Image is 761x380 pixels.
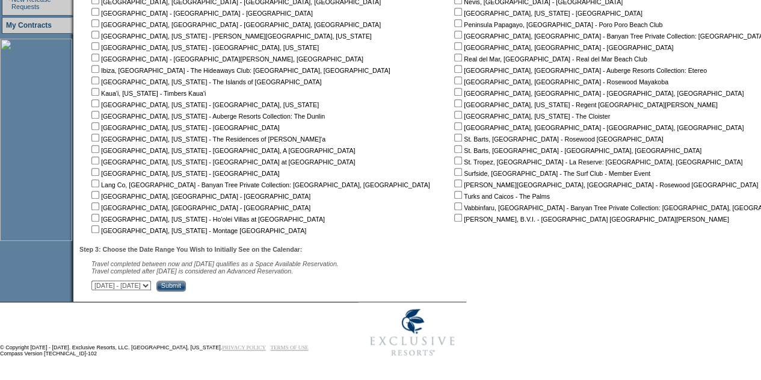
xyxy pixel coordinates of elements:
[452,113,610,120] nobr: [GEOGRAPHIC_DATA], [US_STATE] - The Cloister
[452,55,647,63] nobr: Real del Mar, [GEOGRAPHIC_DATA] - Real del Mar Beach Club
[89,216,325,223] nobr: [GEOGRAPHIC_DATA], [US_STATE] - Ho'olei Villas at [GEOGRAPHIC_DATA]
[452,101,718,108] nobr: [GEOGRAPHIC_DATA], [US_STATE] - Regent [GEOGRAPHIC_DATA][PERSON_NAME]
[89,55,363,63] nobr: [GEOGRAPHIC_DATA] - [GEOGRAPHIC_DATA][PERSON_NAME], [GEOGRAPHIC_DATA]
[89,101,319,108] nobr: [GEOGRAPHIC_DATA], [US_STATE] - [GEOGRAPHIC_DATA], [US_STATE]
[452,170,650,177] nobr: Surfside, [GEOGRAPHIC_DATA] - The Surf Club - Member Event
[452,67,707,74] nobr: [GEOGRAPHIC_DATA], [GEOGRAPHIC_DATA] - Auberge Resorts Collection: Etereo
[452,10,642,17] nobr: [GEOGRAPHIC_DATA], [US_STATE] - [GEOGRAPHIC_DATA]
[89,170,280,177] nobr: [GEOGRAPHIC_DATA], [US_STATE] - [GEOGRAPHIC_DATA]
[89,21,381,28] nobr: [GEOGRAPHIC_DATA], [GEOGRAPHIC_DATA] - [GEOGRAPHIC_DATA], [GEOGRAPHIC_DATA]
[271,344,309,350] a: TERMS OF USE
[6,21,52,30] a: My Contracts
[89,33,372,40] nobr: [GEOGRAPHIC_DATA], [US_STATE] - [PERSON_NAME][GEOGRAPHIC_DATA], [US_STATE]
[156,281,186,291] input: Submit
[89,10,313,17] nobr: [GEOGRAPHIC_DATA] - [GEOGRAPHIC_DATA] - [GEOGRAPHIC_DATA]
[452,90,744,97] nobr: [GEOGRAPHIC_DATA], [GEOGRAPHIC_DATA] - [GEOGRAPHIC_DATA], [GEOGRAPHIC_DATA]
[452,78,668,86] nobr: [GEOGRAPHIC_DATA], [GEOGRAPHIC_DATA] - Rosewood Mayakoba
[91,267,293,275] nobr: Travel completed after [DATE] is considered an Advanced Reservation.
[452,158,742,166] nobr: St. Tropez, [GEOGRAPHIC_DATA] - La Reserve: [GEOGRAPHIC_DATA], [GEOGRAPHIC_DATA]
[452,44,673,51] nobr: [GEOGRAPHIC_DATA], [GEOGRAPHIC_DATA] - [GEOGRAPHIC_DATA]
[359,302,466,363] img: Exclusive Resorts
[222,344,266,350] a: PRIVACY POLICY
[79,246,302,253] b: Step 3: Choose the Date Range You Wish to Initially See on the Calendar:
[89,147,355,154] nobr: [GEOGRAPHIC_DATA], [US_STATE] - [GEOGRAPHIC_DATA], A [GEOGRAPHIC_DATA]
[89,135,325,143] nobr: [GEOGRAPHIC_DATA], [US_STATE] - The Residences of [PERSON_NAME]'a
[89,181,430,188] nobr: Lang Co, [GEOGRAPHIC_DATA] - Banyan Tree Private Collection: [GEOGRAPHIC_DATA], [GEOGRAPHIC_DATA]
[89,90,206,97] nobr: Kaua'i, [US_STATE] - Timbers Kaua'i
[89,193,310,200] nobr: [GEOGRAPHIC_DATA], [GEOGRAPHIC_DATA] - [GEOGRAPHIC_DATA]
[89,124,280,131] nobr: [GEOGRAPHIC_DATA], [US_STATE] - [GEOGRAPHIC_DATA]
[89,204,310,211] nobr: [GEOGRAPHIC_DATA], [GEOGRAPHIC_DATA] - [GEOGRAPHIC_DATA]
[89,227,306,234] nobr: [GEOGRAPHIC_DATA], [US_STATE] - Montage [GEOGRAPHIC_DATA]
[91,260,339,267] span: Travel completed between now and [DATE] qualifies as a Space Available Reservation.
[89,158,355,166] nobr: [GEOGRAPHIC_DATA], [US_STATE] - [GEOGRAPHIC_DATA] at [GEOGRAPHIC_DATA]
[89,67,390,74] nobr: Ibiza, [GEOGRAPHIC_DATA] - The Hideaways Club: [GEOGRAPHIC_DATA], [GEOGRAPHIC_DATA]
[89,44,319,51] nobr: [GEOGRAPHIC_DATA], [US_STATE] - [GEOGRAPHIC_DATA], [US_STATE]
[452,181,758,188] nobr: [PERSON_NAME][GEOGRAPHIC_DATA], [GEOGRAPHIC_DATA] - Rosewood [GEOGRAPHIC_DATA]
[89,113,325,120] nobr: [GEOGRAPHIC_DATA], [US_STATE] - Auberge Resorts Collection: The Dunlin
[452,216,729,223] nobr: [PERSON_NAME], B.V.I. - [GEOGRAPHIC_DATA] [GEOGRAPHIC_DATA][PERSON_NAME]
[452,21,662,28] nobr: Peninsula Papagayo, [GEOGRAPHIC_DATA] - Poro Poro Beach Club
[452,193,550,200] nobr: Turks and Caicos - The Palms
[89,78,321,86] nobr: [GEOGRAPHIC_DATA], [US_STATE] - The Islands of [GEOGRAPHIC_DATA]
[452,135,663,143] nobr: St. Barts, [GEOGRAPHIC_DATA] - Rosewood [GEOGRAPHIC_DATA]
[452,147,701,154] nobr: St. Barts, [GEOGRAPHIC_DATA] - [GEOGRAPHIC_DATA], [GEOGRAPHIC_DATA]
[452,124,744,131] nobr: [GEOGRAPHIC_DATA], [GEOGRAPHIC_DATA] - [GEOGRAPHIC_DATA], [GEOGRAPHIC_DATA]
